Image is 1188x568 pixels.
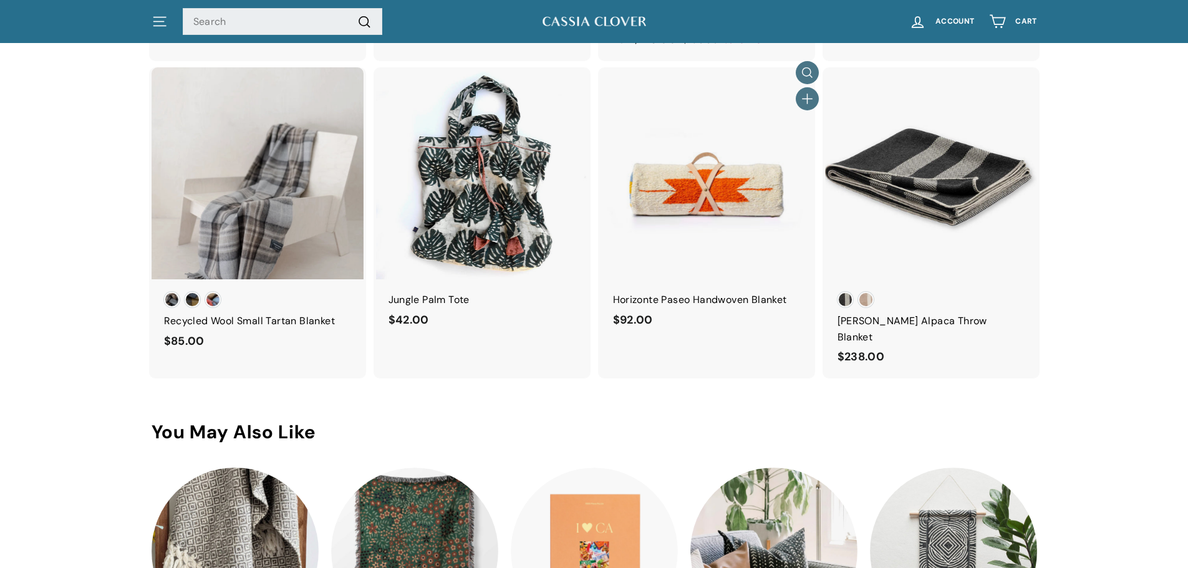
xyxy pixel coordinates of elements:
[152,67,364,362] a: Recycled Wool Small Tartan Blanket
[601,67,813,341] a: Horizonte Paseo Handwoven Blanket
[183,8,382,36] input: Search
[164,334,205,349] span: $85.00
[613,312,653,327] span: $92.00
[935,17,974,26] span: Account
[825,67,1037,378] a: [PERSON_NAME] Alpaca Throw Blanket
[376,67,588,341] a: Jungle Palm Tote
[1015,17,1036,26] span: Cart
[613,292,800,308] div: Horizonte Paseo Handwoven Blanket
[838,313,1025,345] div: [PERSON_NAME] Alpaca Throw Blanket
[389,312,429,327] span: $42.00
[152,422,1037,443] h2: You May Also Like
[838,349,885,364] span: $238.00
[902,3,982,40] a: Account
[389,292,576,308] div: Jungle Palm Tote
[164,313,351,329] div: Recycled Wool Small Tartan Blanket
[982,3,1044,40] a: Cart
